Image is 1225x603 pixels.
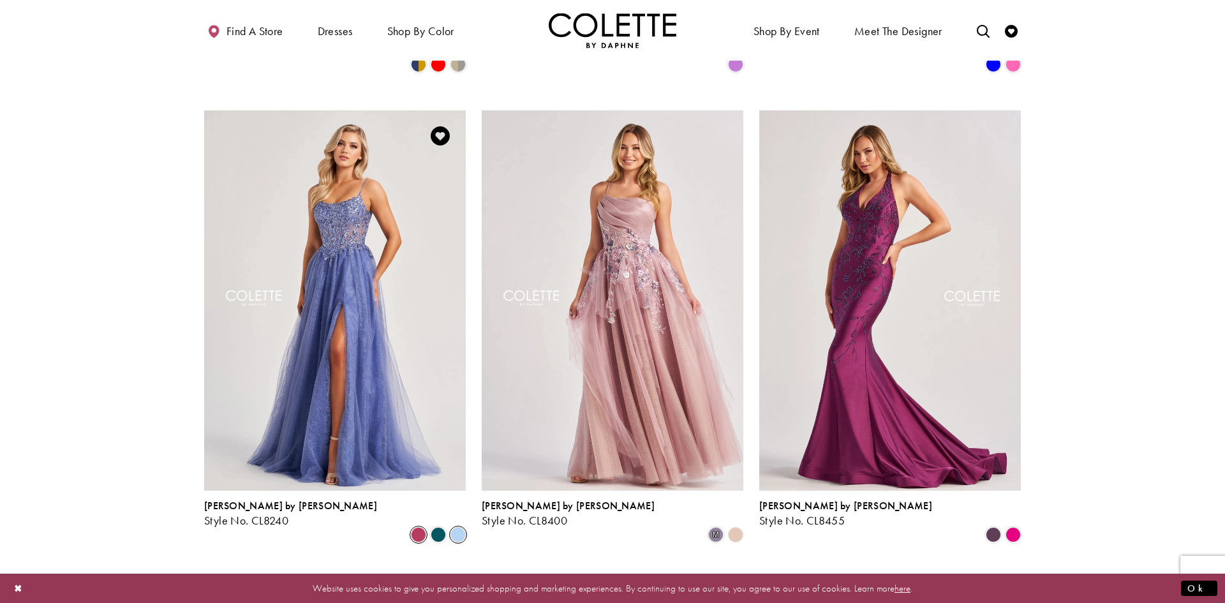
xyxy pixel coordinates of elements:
[759,499,932,512] span: [PERSON_NAME] by [PERSON_NAME]
[482,110,743,491] a: Visit Colette by Daphne Style No. CL8400 Page
[387,25,454,38] span: Shop by color
[986,527,1001,542] i: Plum
[1002,13,1021,48] a: Check Wishlist
[8,577,29,599] button: Close Dialog
[204,499,377,512] span: [PERSON_NAME] by [PERSON_NAME]
[759,513,845,528] span: Style No. CL8455
[92,579,1133,597] p: Website uses cookies to give you personalized shopping and marketing experiences. By continuing t...
[204,110,466,491] a: Visit Colette by Daphne Style No. CL8240 Page
[204,13,286,48] a: Find a store
[226,25,283,38] span: Find a store
[482,500,655,527] div: Colette by Daphne Style No. CL8400
[728,527,743,542] i: Champagne Multi
[315,13,356,48] span: Dresses
[204,500,377,527] div: Colette by Daphne Style No. CL8240
[708,527,724,542] i: Dusty Lilac/Multi
[750,13,823,48] span: Shop By Event
[851,13,946,48] a: Meet the designer
[759,110,1021,491] a: Visit Colette by Daphne Style No. CL8455 Page
[759,500,932,527] div: Colette by Daphne Style No. CL8455
[384,13,457,48] span: Shop by color
[754,25,820,38] span: Shop By Event
[854,25,942,38] span: Meet the designer
[204,513,288,528] span: Style No. CL8240
[1006,527,1021,542] i: Lipstick Pink
[549,13,676,48] a: Visit Home Page
[318,25,353,38] span: Dresses
[895,581,910,594] a: here
[431,527,446,542] i: Spruce
[427,123,454,149] a: Add to Wishlist
[411,527,426,542] i: Berry
[549,13,676,48] img: Colette by Daphne
[450,527,466,542] i: Periwinkle
[482,499,655,512] span: [PERSON_NAME] by [PERSON_NAME]
[1181,580,1217,596] button: Submit Dialog
[974,13,993,48] a: Toggle search
[482,513,567,528] span: Style No. CL8400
